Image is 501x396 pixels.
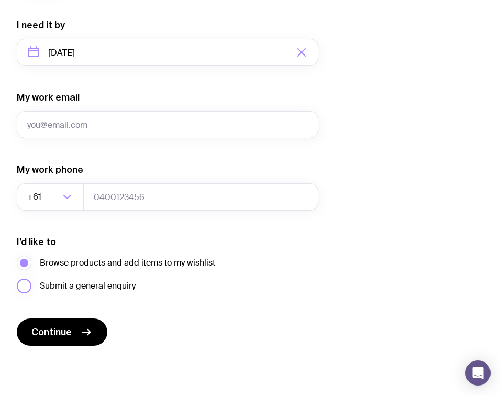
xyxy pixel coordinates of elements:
[17,236,56,248] label: I’d like to
[31,326,72,338] span: Continue
[40,257,215,269] span: Browse products and add items to my wishlist
[83,183,318,211] input: 0400123456
[27,183,43,211] span: +61
[40,280,136,292] span: Submit a general enquiry
[43,183,60,211] input: Search for option
[17,111,318,138] input: you@email.com
[17,39,318,66] input: Select a target date
[465,360,491,386] div: Open Intercom Messenger
[17,183,84,211] div: Search for option
[17,318,107,346] button: Continue
[17,19,65,31] label: I need it by
[17,163,83,176] label: My work phone
[17,91,80,104] label: My work email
